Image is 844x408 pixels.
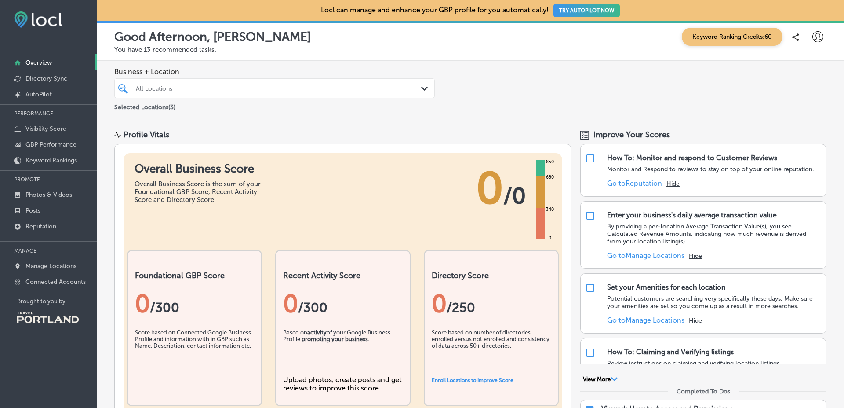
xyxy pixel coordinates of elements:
[553,4,620,17] button: TRY AUTOPILOT NOW
[607,283,726,291] div: Set your Amenities for each location
[607,179,662,187] a: Go toReputation
[677,388,730,395] div: Completed To Dos
[124,130,169,140] div: Profile Vitals
[283,289,402,318] div: 0
[593,130,670,140] span: Improve Your Scores
[447,300,475,316] span: /250
[135,180,266,204] div: Overall Business Score is the sum of your Foundational GBP Score, Recent Activity Score and Direc...
[607,211,777,219] div: Enter your business's daily average transaction value
[25,191,72,198] p: Photos & Videos
[666,180,680,187] button: Hide
[302,336,368,342] b: promoting your business
[547,235,553,242] div: 0
[689,252,702,260] button: Hide
[432,289,551,318] div: 0
[607,251,684,260] a: Go toManage Locations
[25,141,76,148] p: GBP Performance
[17,312,79,323] img: Travel Portland
[682,28,782,46] span: Keyword Ranking Credits: 60
[607,316,684,324] a: Go toManage Locations
[432,329,551,373] div: Score based on number of directories enrolled versus not enrolled and consistency of data across ...
[25,157,77,164] p: Keyword Rankings
[544,174,556,181] div: 680
[580,375,620,383] button: View More
[114,46,826,54] p: You have 13 recommended tasks.
[25,278,86,286] p: Connected Accounts
[432,271,551,280] h2: Directory Score
[25,75,67,82] p: Directory Sync
[607,154,777,162] div: How To: Monitor and respond to Customer Reviews
[17,298,97,305] p: Brought to you by
[283,329,402,373] div: Based on of your Google Business Profile .
[135,271,254,280] h2: Foundational GBP Score
[135,162,266,176] h1: Overall Business Score
[25,91,52,98] p: AutoPilot
[689,317,702,324] button: Hide
[432,377,513,383] a: Enroll Locations to Improve Score
[25,262,76,270] p: Manage Locations
[136,85,422,92] div: All Locations
[135,329,254,373] div: Score based on Connected Google Business Profile and information with in GBP such as Name, Descri...
[25,59,52,66] p: Overview
[25,223,56,230] p: Reputation
[25,207,40,214] p: Posts
[503,183,526,209] span: / 0
[298,300,327,316] span: /300
[544,206,556,213] div: 340
[135,289,254,318] div: 0
[114,67,435,76] span: Business + Location
[544,158,556,165] div: 850
[307,329,327,336] b: activity
[607,295,822,310] p: Potential customers are searching very specifically these days. Make sure your amenities are set ...
[14,11,62,28] img: fda3e92497d09a02dc62c9cd864e3231.png
[283,271,402,280] h2: Recent Activity Score
[25,125,66,132] p: Visibility Score
[283,375,402,392] div: Upload photos, create posts and get reviews to improve this score.
[607,348,734,356] div: How To: Claiming and Verifying listings
[607,223,822,245] p: By providing a per-location Average Transaction Value(s), you see Calculated Revenue Amounts, ind...
[476,162,503,215] span: 0
[114,100,175,111] p: Selected Locations ( 3 )
[114,29,311,44] p: Good Afternoon, [PERSON_NAME]
[150,300,179,316] span: / 300
[607,165,814,173] p: Monitor and Respond to reviews to stay on top of your online reputation.
[607,360,781,367] p: Review instructions on claiming and verifying location listings.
